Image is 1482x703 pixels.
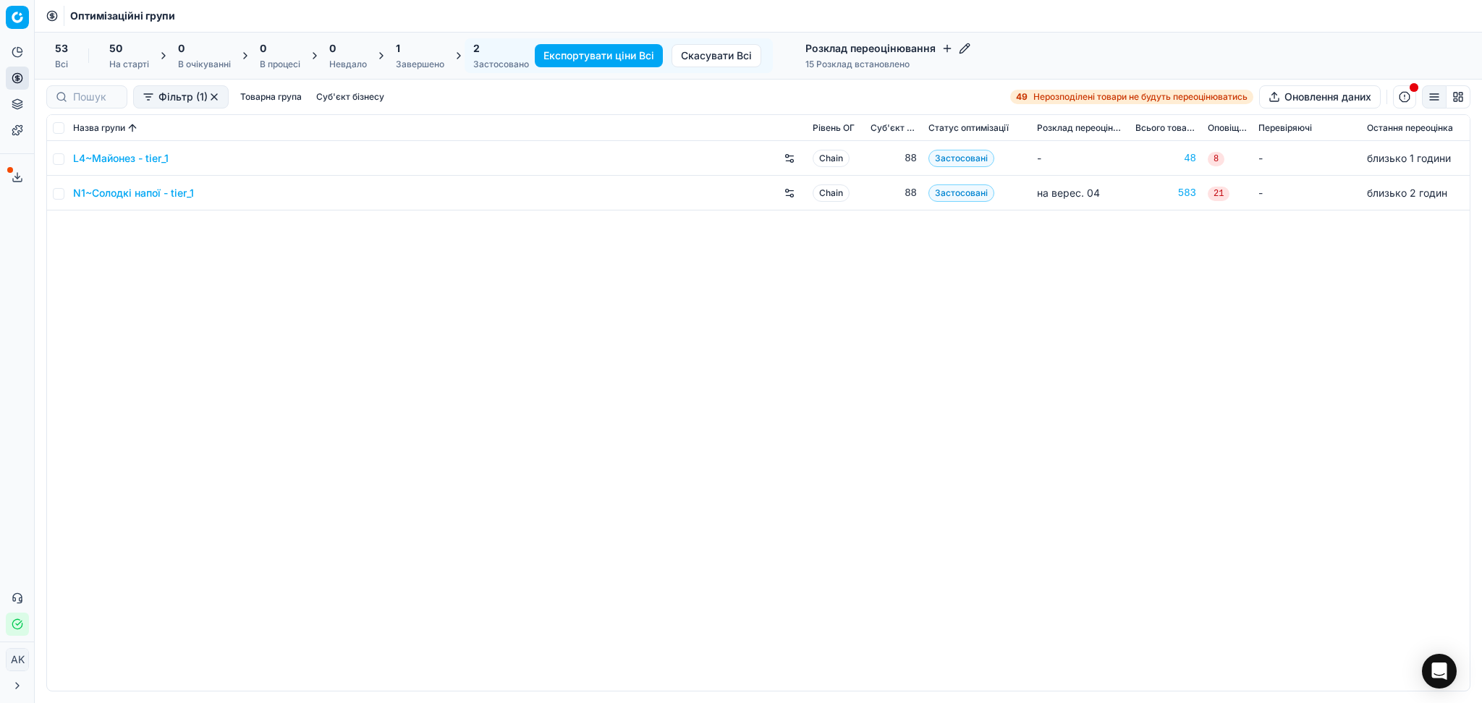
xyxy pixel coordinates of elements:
span: Оптимізаційні групи [70,9,175,23]
a: 583 [1135,186,1196,200]
span: Статус оптимізації [928,122,1009,134]
nav: breadcrumb [70,9,175,23]
span: Перевіряючі [1258,122,1312,134]
button: AK [6,648,29,671]
a: L4~Майонез - tier_1 [73,151,169,166]
div: В процесі [260,59,300,70]
h4: Розклад переоцінювання [805,41,970,56]
div: Всі [55,59,68,70]
button: Товарна група [234,88,308,106]
span: 53 [55,41,68,56]
td: - [1253,141,1361,176]
button: Sorted by Назва групи ascending [125,121,140,135]
span: Назва групи [73,122,125,134]
button: Експортувати ціни Всі [535,44,663,67]
div: Open Intercom Messenger [1422,654,1457,689]
span: 0 [178,41,185,56]
span: на верес. 04 [1037,187,1100,199]
a: 48 [1135,151,1196,166]
div: Застосовано [473,59,529,70]
button: Скасувати Всі [672,44,761,67]
div: На старті [109,59,149,70]
div: В очікуванні [178,59,231,70]
span: Застосовані [928,150,994,167]
span: 1 [396,41,400,56]
button: Суб'єкт бізнесу [310,88,390,106]
input: Пошук [73,90,118,104]
span: Застосовані [928,184,994,202]
span: Розклад переоцінювання [1037,122,1124,134]
a: N1~Солодкі напої - tier_1 [73,186,194,200]
div: 15 Розклад встановлено [805,59,970,70]
span: близько 2 годин [1367,187,1447,199]
span: Chain [813,150,850,167]
div: 88 [871,151,917,166]
button: Оновлення даних [1259,85,1381,108]
span: Всього товарів [1135,122,1196,134]
td: - [1253,176,1361,210]
td: - [1031,141,1130,176]
span: Рівень OГ [813,122,855,134]
span: близько 1 години [1367,152,1451,164]
div: Завершено [396,59,444,70]
a: 49Нерозподілені товари не будуть переоцінюватись [1010,90,1253,104]
span: 0 [329,41,336,56]
span: AK [7,649,28,670]
span: Остання переоцінка [1367,122,1453,134]
strong: 49 [1016,91,1028,103]
span: 8 [1208,152,1224,166]
span: 2 [473,41,480,56]
span: Суб'єкт бізнесу [871,122,917,134]
span: Оповіщення [1208,122,1247,134]
div: 88 [871,186,917,200]
button: Фільтр (1) [133,85,229,108]
span: Chain [813,184,850,202]
span: 50 [109,41,122,56]
span: 0 [260,41,266,56]
span: 21 [1208,187,1229,201]
div: Невдало [329,59,367,70]
span: Нерозподілені товари не будуть переоцінюватись [1033,91,1248,103]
